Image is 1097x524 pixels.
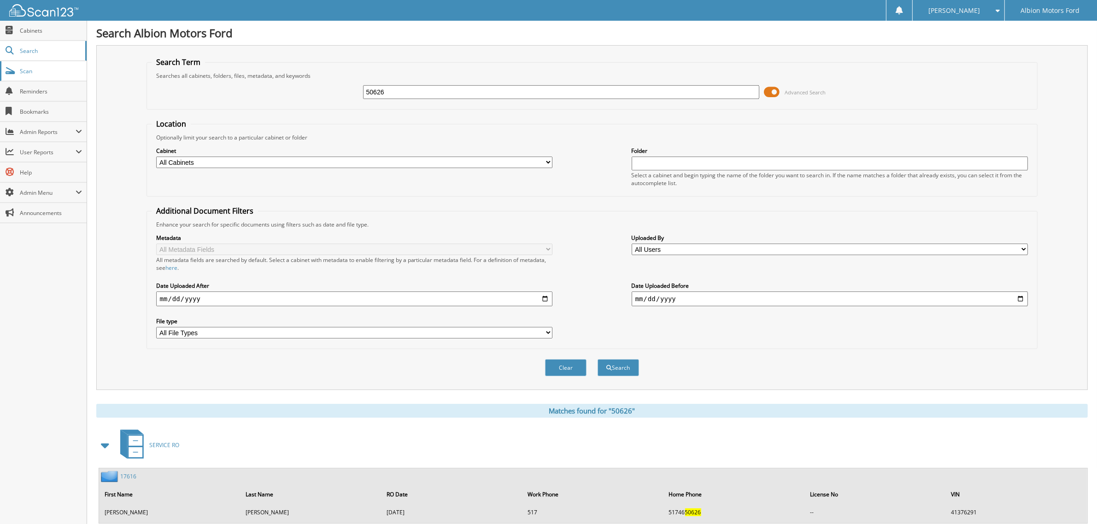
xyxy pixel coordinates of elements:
span: Help [20,169,82,176]
div: All metadata fields are searched by default. Select a cabinet with metadata to enable filtering b... [156,256,553,272]
th: Home Phone [664,485,804,504]
span: Search [20,47,81,55]
span: Admin Menu [20,189,76,197]
span: Reminders [20,87,82,95]
input: end [632,291,1028,306]
td: [PERSON_NAME] [100,505,240,520]
span: Admin Reports [20,128,76,136]
span: 50626 [685,508,701,516]
img: scan123-logo-white.svg [9,4,78,17]
span: User Reports [20,148,76,156]
div: Enhance your search for specific documents using filters such as date and file type. [152,221,1033,228]
span: Scan [20,67,82,75]
th: VIN [946,485,1086,504]
img: folder2.png [101,471,120,482]
td: -- [805,505,945,520]
th: RO Date [382,485,522,504]
a: here [165,264,177,272]
td: 41376291 [946,505,1086,520]
label: Uploaded By [632,234,1028,242]
th: Work Phone [523,485,663,504]
span: Cabinets [20,27,82,35]
span: Advanced Search [785,89,826,96]
div: Optionally limit your search to a particular cabinet or folder [152,134,1033,141]
th: License No [805,485,945,504]
td: [PERSON_NAME] [241,505,381,520]
iframe: Chat Widget [1051,480,1097,524]
div: Matches found for "50626" [96,404,1088,418]
span: SERVICE RO [149,441,179,449]
td: 51746 [664,505,804,520]
span: Bookmarks [20,108,82,116]
legend: Search Term [152,57,205,67]
label: Date Uploaded Before [632,282,1028,290]
label: Folder [632,147,1028,155]
span: Announcements [20,209,82,217]
td: 517 [523,505,663,520]
th: First Name [100,485,240,504]
legend: Additional Document Filters [152,206,258,216]
input: start [156,291,553,306]
h1: Search Albion Motors Ford [96,25,1088,41]
label: Date Uploaded After [156,282,553,290]
div: Select a cabinet and begin typing the name of the folder you want to search in. If the name match... [632,171,1028,187]
a: SERVICE RO [115,427,179,463]
button: Search [598,359,639,376]
label: File type [156,317,553,325]
th: Last Name [241,485,381,504]
legend: Location [152,119,191,129]
td: [DATE] [382,505,522,520]
a: 17616 [120,472,136,480]
span: Albion Motors Ford [1021,8,1079,13]
label: Metadata [156,234,553,242]
label: Cabinet [156,147,553,155]
button: Clear [545,359,587,376]
div: Searches all cabinets, folders, files, metadata, and keywords [152,72,1033,80]
span: [PERSON_NAME] [928,8,980,13]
